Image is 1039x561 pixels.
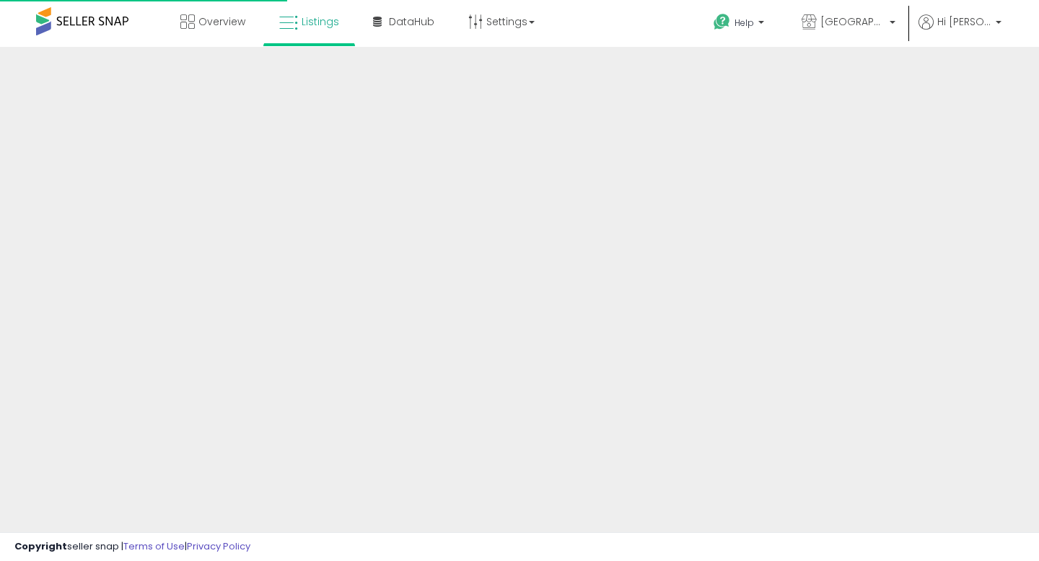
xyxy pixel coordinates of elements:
span: DataHub [389,14,434,29]
a: Hi [PERSON_NAME] [919,14,1001,47]
span: Overview [198,14,245,29]
a: Help [702,2,779,47]
a: Terms of Use [123,539,185,553]
span: Help [735,17,754,29]
i: Get Help [713,13,731,31]
span: Listings [302,14,339,29]
div: seller snap | | [14,540,250,554]
strong: Copyright [14,539,67,553]
span: Hi [PERSON_NAME] [937,14,991,29]
a: Privacy Policy [187,539,250,553]
span: [GEOGRAPHIC_DATA] [820,14,885,29]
